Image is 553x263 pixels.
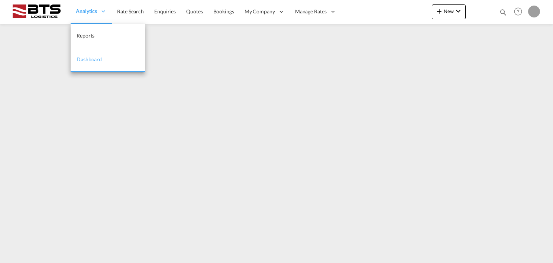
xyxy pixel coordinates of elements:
span: Quotes [186,8,203,14]
md-icon: icon-magnify [499,8,507,16]
div: icon-magnify [499,8,507,19]
span: Rate Search [117,8,144,14]
span: Manage Rates [295,8,327,15]
div: Help [512,5,528,19]
a: Reports [71,24,145,48]
img: cdcc71d0be7811ed9adfbf939d2aa0e8.png [11,3,61,20]
md-icon: icon-plus 400-fg [435,7,444,16]
span: My Company [245,8,275,15]
span: Enquiries [154,8,176,14]
span: Help [512,5,524,18]
span: Reports [77,32,94,39]
span: Dashboard [77,56,102,62]
a: Dashboard [71,48,145,72]
md-icon: icon-chevron-down [454,7,463,16]
span: Analytics [76,7,97,15]
span: Bookings [213,8,234,14]
span: New [435,8,463,14]
button: icon-plus 400-fgNewicon-chevron-down [432,4,466,19]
